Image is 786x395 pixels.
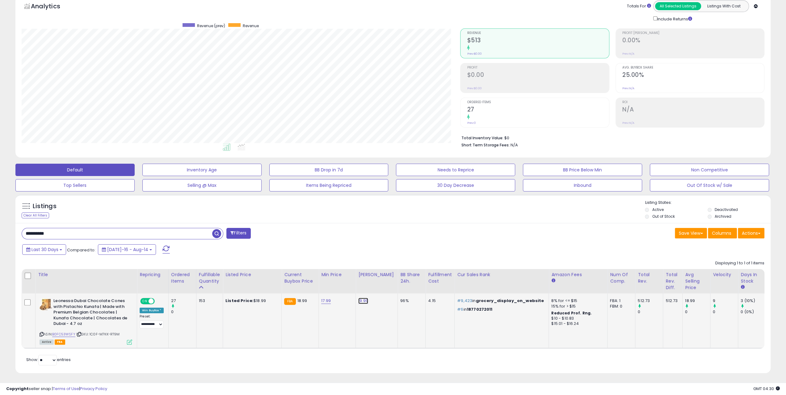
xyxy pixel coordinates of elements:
span: N/A [510,142,518,148]
div: Fulfillment Cost [428,271,452,284]
a: 19.99 [358,298,368,304]
button: Needs to Reprice [396,164,515,176]
button: BB Price Below Min [523,164,642,176]
div: 0 [638,309,663,315]
span: All listings currently available for purchase on Amazon [40,339,54,345]
span: ON [141,299,149,304]
div: Velocity [713,271,735,278]
button: Selling @ Max [142,179,262,191]
div: 512.73 [666,298,678,304]
div: 0 [713,309,738,315]
button: Last 30 Days [22,244,66,255]
p: in [457,298,544,304]
button: Inbound [523,179,642,191]
img: 513NYqvi3aL._SL40_.jpg [40,298,52,310]
div: Listed Price [225,271,279,278]
div: FBA: 1 [610,298,630,304]
button: Filters [226,228,250,239]
small: Prev: N/A [622,52,634,56]
span: Revenue [467,32,609,35]
li: $0 [461,134,760,141]
span: 2025-09-15 04:30 GMT [753,386,780,392]
a: 17.99 [321,298,331,304]
span: Revenue (prev) [197,23,225,28]
h2: 25.00% [622,71,764,80]
div: $15.01 - $16.24 [551,321,603,326]
div: Min Price [321,271,353,278]
button: Actions [738,228,764,238]
strong: Copyright [6,386,29,392]
span: Columns [712,230,731,236]
label: Out of Stock [652,214,675,219]
div: Include Returns [649,15,700,22]
span: 18770272011 [467,306,493,312]
div: Days In Stock [741,271,763,284]
div: Repricing [140,271,166,278]
h2: 0.00% [622,37,764,45]
span: Compared to: [67,247,95,253]
span: #9,423 [457,298,472,304]
b: Leonessa Dubai Chocolate Cones with Pistachio Kunafa | Made with Premium Belgian Chocolates | Kun... [53,298,128,328]
a: B0FC53WSFY [52,332,75,337]
div: 0 [171,309,196,315]
small: FBA [284,298,296,305]
span: 18.99 [297,298,307,304]
small: Days In Stock. [741,284,744,290]
span: Revenue [243,23,259,28]
h2: $0.00 [467,71,609,80]
h5: Listings [33,202,57,211]
div: 0 [685,309,710,315]
b: Short Term Storage Fees: [461,142,509,148]
button: 30 Day Decrease [396,179,515,191]
label: Active [652,207,663,212]
h2: 27 [467,106,609,114]
button: Out Of Stock w/ Sale [650,179,769,191]
div: 15% for > $15 [551,304,603,309]
div: Preset: [140,314,164,328]
button: Listings With Cost [701,2,747,10]
div: 9 [713,298,738,304]
small: Prev: $0.00 [467,86,481,90]
div: 3 (10%) [741,298,766,304]
span: #6 [457,306,463,312]
div: Num of Comp. [610,271,633,284]
label: Archived [715,214,731,219]
div: 0 (0%) [741,309,766,315]
small: Prev: $0.00 [467,52,481,56]
div: ASIN: [40,298,132,344]
div: Win BuyBox * [140,308,164,313]
span: Profit [467,66,609,69]
div: Ordered Items [171,271,194,284]
a: Terms of Use [53,386,79,392]
p: in [457,307,544,312]
div: BB Share 24h. [400,271,423,284]
button: Inventory Age [142,164,262,176]
span: OFF [154,299,164,304]
b: Total Inventory Value: [461,135,503,141]
div: $18.99 [225,298,277,304]
span: [DATE]-16 - Aug-14 [107,246,148,253]
div: 153 [199,298,218,304]
label: Deactivated [715,207,738,212]
small: Prev: N/A [622,86,634,90]
small: Prev: 0 [467,121,476,125]
button: Top Sellers [15,179,135,191]
button: Items Being Repriced [269,179,389,191]
div: Amazon Fees [551,271,605,278]
button: Default [15,164,135,176]
div: 96% [400,298,421,304]
div: 512.73 [638,298,663,304]
span: | SKU: 1C0F-M7KK-RT9M [76,332,120,337]
button: Columns [708,228,737,238]
div: 4.15 [428,298,450,304]
div: $10 - $10.83 [551,316,603,321]
span: FBA [55,339,65,345]
button: Save View [675,228,707,238]
span: Ordered Items [467,101,609,104]
div: [PERSON_NAME] [358,271,395,278]
button: BB Drop in 7d [269,164,389,176]
div: Cur Sales Rank [457,271,546,278]
div: 18.99 [685,298,710,304]
span: Show: entries [26,357,71,363]
small: Prev: N/A [622,121,634,125]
